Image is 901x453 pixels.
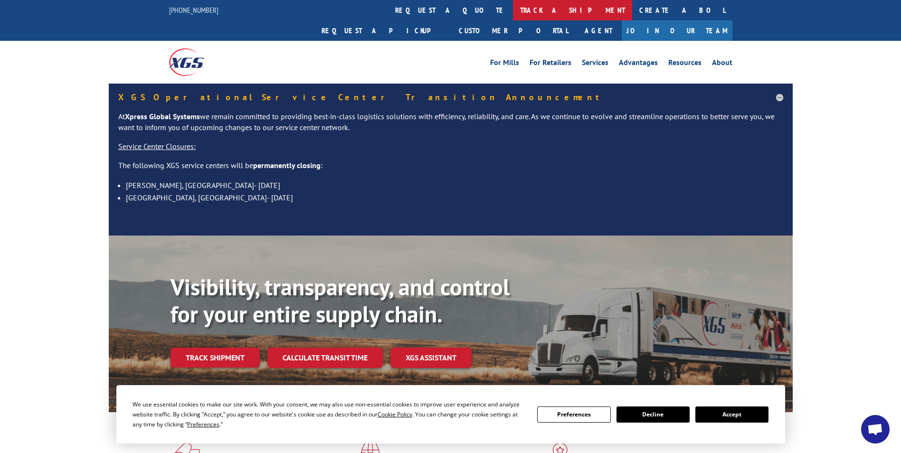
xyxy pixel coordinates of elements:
button: Decline [616,406,690,423]
li: [PERSON_NAME], [GEOGRAPHIC_DATA]- [DATE] [126,179,783,191]
strong: Xpress Global Systems [125,112,200,121]
div: Cookie Consent Prompt [116,385,785,444]
a: Services [582,59,608,69]
u: Service Center Closures: [118,142,196,151]
a: Resources [668,59,702,69]
a: Customer Portal [452,20,575,41]
a: Join Our Team [622,20,732,41]
p: The following XGS service centers will be : [118,160,783,179]
a: For Mills [490,59,519,69]
a: Advantages [619,59,658,69]
button: Preferences [537,406,610,423]
a: About [712,59,732,69]
a: XGS ASSISTANT [390,348,472,368]
a: For Retailers [530,59,571,69]
a: Track shipment [171,348,260,368]
span: Preferences [187,420,219,428]
div: We use essential cookies to make our site work. With your consent, we may also use non-essential ... [133,399,526,429]
a: Calculate transit time [267,348,383,368]
li: [GEOGRAPHIC_DATA], [GEOGRAPHIC_DATA]- [DATE] [126,191,783,204]
a: [PHONE_NUMBER] [169,5,218,15]
p: At we remain committed to providing best-in-class logistics solutions with efficiency, reliabilit... [118,111,783,142]
strong: permanently closing [253,160,321,170]
span: Cookie Policy [378,410,412,418]
h5: XGS Operational Service Center Transition Announcement [118,93,783,102]
a: Agent [575,20,622,41]
a: Open chat [861,415,890,444]
a: Request a pickup [314,20,452,41]
button: Accept [695,406,768,423]
b: Visibility, transparency, and control for your entire supply chain. [171,272,510,329]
